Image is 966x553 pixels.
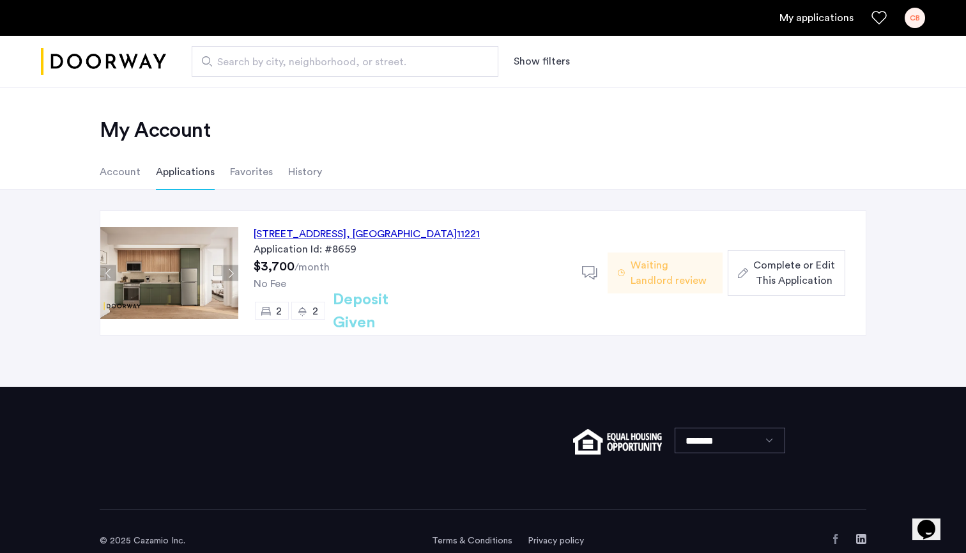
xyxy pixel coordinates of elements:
li: History [288,154,322,190]
img: equal-housing.png [573,429,662,455]
a: LinkedIn [856,534,866,544]
button: Previous apartment [100,265,116,281]
a: Terms and conditions [432,534,512,547]
a: Facebook [831,534,841,544]
a: Privacy policy [528,534,584,547]
span: , [GEOGRAPHIC_DATA] [346,229,457,239]
img: Apartment photo [100,227,238,319]
div: Application Id: #8659 [254,242,567,257]
iframe: chat widget [912,502,953,540]
li: Account [100,154,141,190]
a: Cazamio logo [41,38,166,86]
span: Complete or Edit This Application [753,258,835,288]
div: [STREET_ADDRESS] 11221 [254,226,480,242]
span: © 2025 Cazamio Inc. [100,536,185,545]
span: 2 [312,306,318,316]
button: Next apartment [222,265,238,281]
img: logo [41,38,166,86]
a: My application [779,10,854,26]
input: Apartment Search [192,46,498,77]
li: Favorites [230,154,273,190]
sub: /month [295,262,330,272]
span: $3,700 [254,260,295,273]
div: CB [905,8,925,28]
span: No Fee [254,279,286,289]
h2: Deposit Given [333,288,434,334]
button: button [728,250,845,296]
span: Search by city, neighborhood, or street. [217,54,463,70]
li: Applications [156,154,215,190]
span: Waiting Landlord review [631,258,712,288]
h2: My Account [100,118,866,143]
select: Language select [675,428,785,453]
button: Show or hide filters [514,54,570,69]
span: 2 [276,306,282,316]
a: Favorites [871,10,887,26]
